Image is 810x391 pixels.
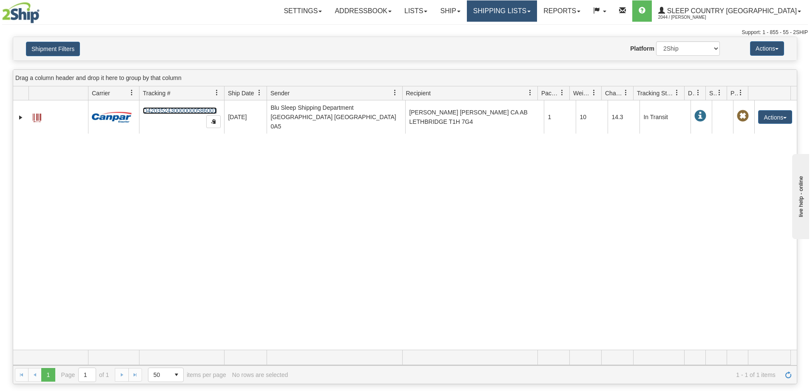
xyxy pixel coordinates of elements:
[13,70,797,86] div: grid grouping header
[153,371,165,379] span: 50
[206,115,221,128] button: Copy to clipboard
[406,89,431,97] span: Recipient
[573,89,591,97] span: Weight
[737,110,749,122] span: Pickup Not Assigned
[328,0,398,22] a: Addressbook
[61,368,109,382] span: Page of 1
[523,86,537,100] a: Recipient filter column settings
[544,100,576,134] td: 1
[143,107,217,114] a: D420352430000000586001
[733,86,748,100] a: Pickup Status filter column settings
[224,100,267,134] td: [DATE]
[619,86,633,100] a: Charge filter column settings
[782,368,795,382] a: Refresh
[6,7,79,14] div: live help - online
[709,89,716,97] span: Shipment Issues
[665,7,797,14] span: Sleep Country [GEOGRAPHIC_DATA]
[277,0,328,22] a: Settings
[148,368,226,382] span: items per page
[790,152,809,239] iframe: chat widget
[688,89,695,97] span: Delivery Status
[210,86,224,100] a: Tracking # filter column settings
[605,89,623,97] span: Charge
[2,29,808,36] div: Support: 1 - 855 - 55 - 2SHIP
[232,371,288,378] div: No rows are selected
[388,86,402,100] a: Sender filter column settings
[125,86,139,100] a: Carrier filter column settings
[639,100,691,134] td: In Transit
[2,2,40,23] img: logo2044.jpg
[294,371,776,378] span: 1 - 1 of 1 items
[691,86,705,100] a: Delivery Status filter column settings
[17,113,25,122] a: Expand
[41,368,55,382] span: Page 1
[33,110,41,123] a: Label
[26,42,80,56] button: Shipment Filters
[148,368,184,382] span: Page sizes drop down
[670,86,684,100] a: Tracking Status filter column settings
[170,368,183,382] span: select
[398,0,434,22] a: Lists
[652,0,807,22] a: Sleep Country [GEOGRAPHIC_DATA] 2044 / [PERSON_NAME]
[712,86,727,100] a: Shipment Issues filter column settings
[92,112,132,123] img: 14 - Canpar
[658,13,722,22] span: 2044 / [PERSON_NAME]
[252,86,267,100] a: Ship Date filter column settings
[637,89,674,97] span: Tracking Status
[270,89,290,97] span: Sender
[228,89,254,97] span: Ship Date
[576,100,608,134] td: 10
[630,44,654,53] label: Platform
[694,110,706,122] span: In Transit
[467,0,537,22] a: Shipping lists
[587,86,601,100] a: Weight filter column settings
[92,89,110,97] span: Carrier
[758,110,792,124] button: Actions
[608,100,639,134] td: 14.3
[405,100,544,134] td: [PERSON_NAME] [PERSON_NAME] CA AB LETHBRIDGE T1H 7G4
[79,368,96,382] input: Page 1
[730,89,738,97] span: Pickup Status
[267,100,405,134] td: Blu Sleep Shipping Department [GEOGRAPHIC_DATA] [GEOGRAPHIC_DATA] 0A5
[537,0,587,22] a: Reports
[750,41,784,56] button: Actions
[555,86,569,100] a: Packages filter column settings
[143,89,171,97] span: Tracking #
[541,89,559,97] span: Packages
[434,0,466,22] a: Ship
